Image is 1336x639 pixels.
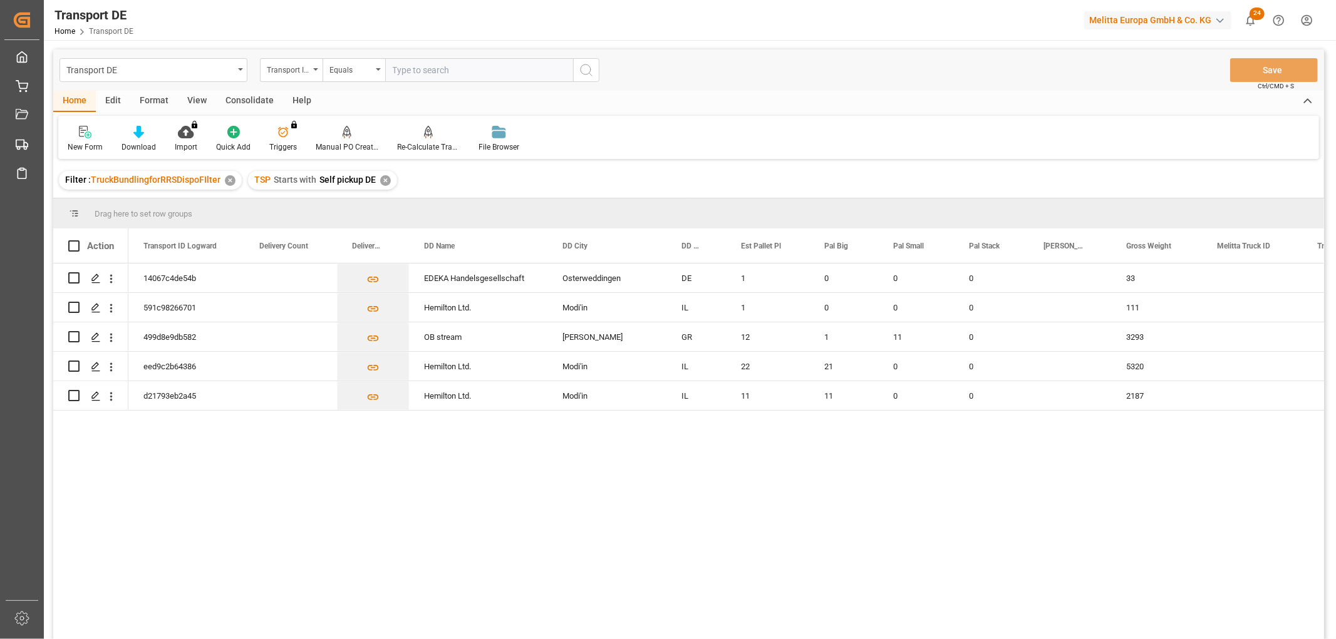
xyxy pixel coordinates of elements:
div: Transport DE [66,61,234,77]
div: IL [666,293,726,322]
div: Equals [329,61,372,76]
span: DD Country [681,242,700,250]
span: Melitta Truck ID [1217,242,1270,250]
div: 0 [878,263,954,292]
div: Press SPACE to select this row. [53,381,128,411]
div: Melitta Europa GmbH & Co. KG [1084,11,1231,29]
div: Press SPACE to select this row. [53,322,128,352]
a: Home [54,27,75,36]
div: 1 [726,293,809,322]
div: Transport DE [54,6,133,24]
span: Est Pallet Pl [741,242,781,250]
div: 0 [954,381,1028,410]
div: 111 [1111,293,1202,322]
div: Modi'in [547,352,666,381]
div: 3293 [1111,322,1202,351]
span: Self pickup DE [319,175,376,185]
div: 0 [954,322,1028,351]
div: New Form [68,141,103,153]
button: Help Center [1265,6,1293,34]
span: 24 [1250,8,1265,20]
span: DD City [562,242,588,250]
div: IL [666,381,726,410]
div: 1 [809,322,878,351]
div: d21793eb2a45 [128,381,244,410]
div: 33 [1111,263,1202,292]
span: [PERSON_NAME] [1043,242,1085,250]
div: File Browser [479,141,519,153]
div: OB stream [409,322,547,351]
div: 14067c4de54b [128,263,244,292]
span: Filter : [65,175,91,185]
div: Press SPACE to select this row. [53,263,128,293]
div: Hemilton Ltd. [409,381,547,410]
div: 0 [954,263,1028,292]
div: Consolidate [216,91,283,112]
div: 11 [878,322,954,351]
button: open menu [60,58,247,82]
span: Pal Big [824,242,848,250]
div: Press SPACE to select this row. [53,293,128,322]
div: 11 [726,381,809,410]
div: 1 [726,263,809,292]
span: Transport ID Logward [143,242,217,250]
div: 0 [809,293,878,322]
div: View [178,91,216,112]
div: 5320 [1111,352,1202,381]
div: Hemilton Ltd. [409,352,547,381]
div: 0 [878,352,954,381]
div: ✕ [225,175,236,186]
span: Ctrl/CMD + S [1258,81,1294,91]
span: TruckBundlingforRRSDispoFIlter [91,175,220,185]
div: Re-Calculate Transport Costs [397,141,460,153]
div: Transport ID Logward [267,61,309,76]
div: 11 [809,381,878,410]
div: Press SPACE to select this row. [53,352,128,381]
span: DD Name [424,242,455,250]
div: Hemilton Ltd. [409,293,547,322]
span: Delivery List [352,242,383,250]
input: Type to search [385,58,573,82]
div: Modi'in [547,381,666,410]
div: EDEKA Handelsgesellschaft [409,263,547,292]
div: ✕ [380,175,391,186]
button: open menu [323,58,385,82]
div: 12 [726,322,809,351]
div: IL [666,352,726,381]
div: Format [130,91,178,112]
span: Starts with [274,175,316,185]
div: 0 [954,352,1028,381]
div: 0 [878,381,954,410]
span: TSP [254,175,271,185]
div: eed9c2b64386 [128,352,244,381]
div: Home [53,91,96,112]
div: Download [122,141,156,153]
div: Help [283,91,321,112]
div: 0 [809,263,878,292]
button: Melitta Europa GmbH & Co. KG [1084,8,1236,32]
div: Manual PO Creation [316,141,378,153]
div: GR [666,322,726,351]
button: open menu [260,58,323,82]
div: [PERSON_NAME] [547,322,666,351]
div: Action [87,240,114,252]
span: Pal Small [893,242,924,250]
div: 2187 [1111,381,1202,410]
span: Gross Weight [1126,242,1171,250]
div: 0 [878,293,954,322]
div: 0 [954,293,1028,322]
div: 22 [726,352,809,381]
div: Modi'in [547,293,666,322]
span: Drag here to set row groups [95,209,192,218]
div: 21 [809,352,878,381]
button: search button [573,58,599,82]
span: Delivery Count [259,242,308,250]
div: Quick Add [216,141,251,153]
div: DE [666,263,726,292]
button: show 24 new notifications [1236,6,1265,34]
div: 591c98266701 [128,293,244,322]
div: 499d8e9db582 [128,322,244,351]
span: Pal Stack [969,242,1000,250]
div: Osterweddingen [547,263,666,292]
button: Save [1230,58,1318,82]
